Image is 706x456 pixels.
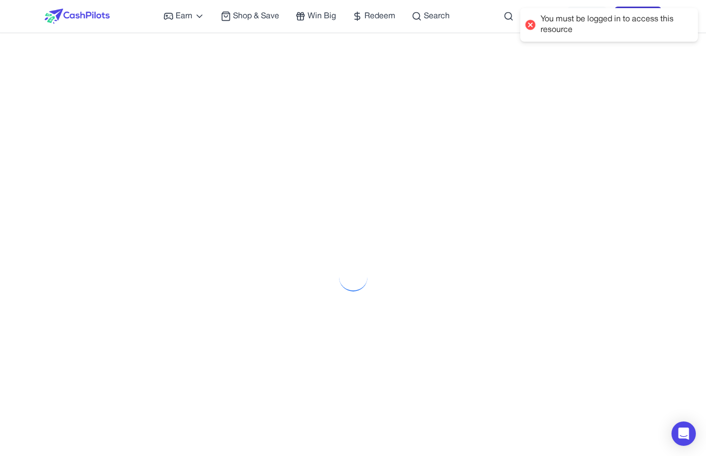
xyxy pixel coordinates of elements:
a: Search [412,10,450,22]
div: You must be logged in to access this resource [541,14,688,36]
a: Shop & Save [221,10,279,22]
span: Earn [176,10,192,22]
span: Win Big [308,10,336,22]
div: Open Intercom Messenger [671,421,696,446]
a: Join now [615,7,661,26]
span: Redeem [364,10,395,22]
img: CashPilots Logo [45,9,110,24]
span: Shop & Save [233,10,279,22]
span: Search [424,10,450,22]
a: Win Big [295,10,336,22]
a: Sign in [567,7,607,26]
a: Earn [163,10,205,22]
a: Redeem [352,10,395,22]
